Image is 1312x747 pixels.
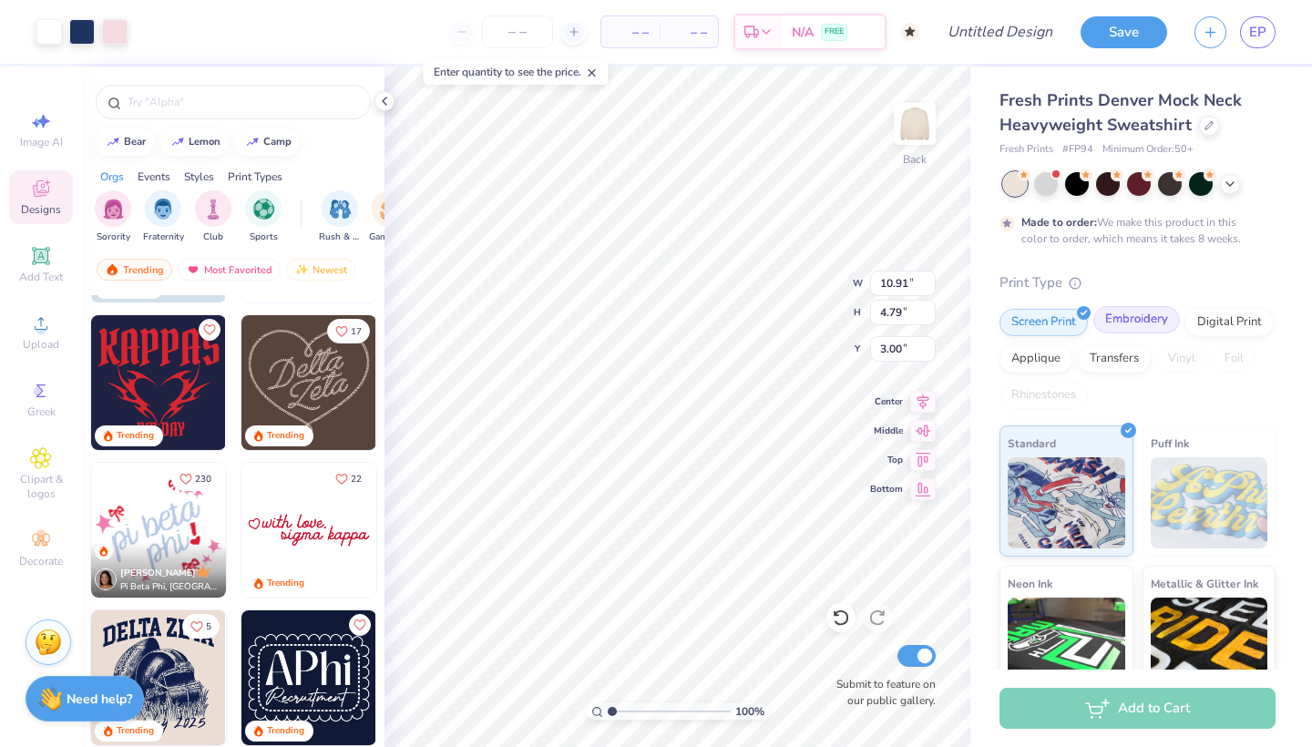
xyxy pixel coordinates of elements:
div: Trending [267,724,304,738]
button: Like [327,319,370,343]
img: topCreatorCrown.gif [196,564,210,578]
div: Trending [117,724,154,738]
button: filter button [143,190,184,244]
span: Bottom [870,483,903,496]
span: – – [612,23,649,42]
img: 7c25af43-ee9c-46a3-90d4-88b8a0296736 [225,463,360,598]
span: Greek [27,404,56,419]
div: Orgs [100,169,124,185]
span: Middle [870,425,903,437]
span: Sports [250,230,278,244]
span: FREE [825,26,844,38]
span: Fresh Prints [999,142,1053,158]
span: Minimum Order: 50 + [1102,142,1194,158]
div: Embroidery [1093,306,1180,333]
img: Neon Ink [1008,598,1125,689]
span: EP [1249,22,1266,43]
img: 95ef838a-a585-4c4d-af9c-d02604e6401c [375,610,510,745]
img: Sports Image [253,199,274,220]
input: Try "Alpha" [126,93,359,111]
img: 31432bec-9d04-4367-a1bf-431e9e100e59 [241,610,376,745]
div: Newest [286,259,355,281]
div: Trending [267,429,304,443]
button: Like [182,614,220,639]
div: Most Favorited [178,259,281,281]
span: Clipart & logos [9,472,73,501]
img: 0bcfe723-b771-47ba-bfd9-d661bcf572d9 [375,463,510,598]
div: lemon [189,137,220,147]
img: 26489e97-942d-434c-98d3-f0000c66074d [225,315,360,450]
span: Club [203,230,223,244]
div: filter for Sports [245,190,282,244]
span: Fresh Prints Denver Mock Neck Heavyweight Sweatshirt [999,89,1242,136]
div: Trending [267,577,304,590]
img: Puff Ink [1151,457,1268,548]
img: Standard [1008,457,1125,548]
span: Game Day [369,230,411,244]
span: Fraternity [143,230,184,244]
button: bear [96,128,154,156]
img: Avatar [95,568,117,590]
img: ead2b24a-117b-4488-9b34-c08fd5176a7b [375,315,510,450]
div: Print Type [999,272,1276,293]
div: Rhinestones [999,382,1088,409]
div: Foil [1213,345,1256,373]
span: 230 [195,475,211,484]
div: Trending [97,259,172,281]
input: – – [482,15,553,48]
button: Like [199,319,220,341]
div: Back [903,151,927,168]
img: Newest.gif [294,263,309,276]
img: 9df6a03c-bc40-4ae5-b1d8-6bdbd844fa7c [241,463,376,598]
img: Fraternity Image [153,199,173,220]
div: filter for Club [195,190,231,244]
button: filter button [195,190,231,244]
span: Rush & Bid [319,230,361,244]
button: camp [235,128,300,156]
span: Image AI [20,135,63,149]
button: Like [349,614,371,636]
button: lemon [160,128,229,156]
img: Back [897,106,933,142]
a: EP [1240,16,1276,48]
label: Submit to feature on our public gallery. [826,676,936,709]
img: Club Image [203,199,223,220]
button: filter button [95,190,131,244]
span: Top [870,454,903,466]
div: filter for Game Day [369,190,411,244]
img: trending.gif [105,263,119,276]
span: N/A [792,23,814,42]
div: bear [124,137,146,147]
span: Decorate [19,554,63,568]
div: filter for Fraternity [143,190,184,244]
div: filter for Sorority [95,190,131,244]
button: Like [327,466,370,491]
div: Digital Print [1185,309,1274,336]
span: Standard [1008,434,1056,453]
div: Screen Print [999,309,1088,336]
span: Metallic & Glitter Ink [1151,574,1258,593]
img: most_fav.gif [186,263,200,276]
button: filter button [369,190,411,244]
div: Transfers [1078,345,1151,373]
div: Trending [117,429,154,443]
img: 12710c6a-dcc0-49ce-8688-7fe8d5f96fe2 [241,315,376,450]
span: Pi Beta Phi, [GEOGRAPHIC_DATA][US_STATE] [120,580,219,594]
span: Sorority [97,230,130,244]
img: Metallic & Glitter Ink [1151,598,1268,689]
img: Sorority Image [103,199,124,220]
span: Add Text [19,270,63,284]
img: trend_line.gif [245,137,260,148]
div: filter for Rush & Bid [319,190,361,244]
img: fbf7eecc-576a-4ece-ac8a-ca7dcc498f59 [91,315,226,450]
img: d09537ac-ed9c-4deb-9cd7-729128c13bd7 [225,610,360,745]
div: We make this product in this color to order, which means it takes 8 weeks. [1021,214,1245,247]
div: Vinyl [1156,345,1207,373]
div: Applique [999,345,1072,373]
div: Styles [184,169,214,185]
span: 17 [351,327,362,336]
button: Like [171,466,220,491]
span: 5 [206,622,211,631]
button: filter button [245,190,282,244]
span: – – [671,23,707,42]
